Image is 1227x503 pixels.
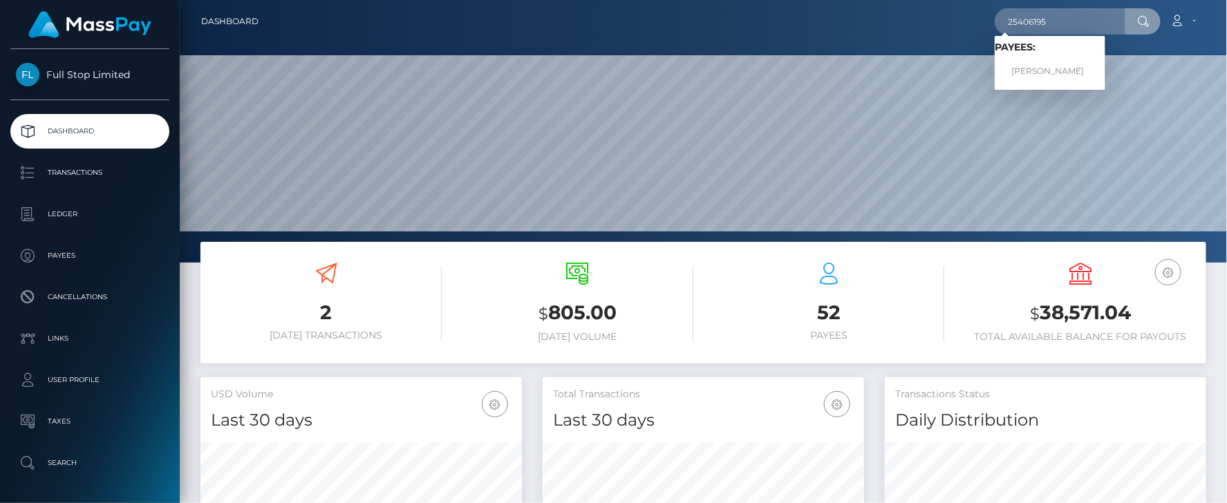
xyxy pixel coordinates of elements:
p: Ledger [16,204,164,225]
h5: USD Volume [211,388,512,401]
p: Taxes [16,411,164,432]
small: $ [1030,304,1040,323]
a: Links [10,321,169,356]
h6: Total Available Balance for Payouts [965,331,1196,343]
p: Transactions [16,162,164,183]
input: Search... [995,8,1125,35]
a: Transactions [10,155,169,190]
a: Taxes [10,404,169,439]
small: $ [538,304,548,323]
h3: 52 [714,299,945,326]
h4: Daily Distribution [895,408,1196,433]
h6: Payees [714,330,945,341]
p: Cancellations [16,287,164,307]
a: Dashboard [10,114,169,149]
h6: [DATE] Transactions [211,330,442,341]
p: Search [16,453,164,473]
a: Ledger [10,197,169,231]
p: User Profile [16,370,164,390]
a: [PERSON_NAME] [995,59,1105,84]
a: User Profile [10,363,169,397]
h5: Transactions Status [895,388,1196,401]
h6: [DATE] Volume [462,331,693,343]
span: Full Stop Limited [10,68,169,81]
a: Payees [10,238,169,273]
p: Payees [16,245,164,266]
p: Dashboard [16,121,164,142]
h3: 805.00 [462,299,693,328]
h6: Payees: [995,41,1105,53]
img: Full Stop Limited [16,63,39,86]
a: Cancellations [10,280,169,314]
a: Dashboard [201,7,259,36]
h3: 2 [211,299,442,326]
img: MassPay Logo [28,11,151,38]
h3: 38,571.04 [965,299,1196,328]
h4: Last 30 days [211,408,512,433]
a: Search [10,446,169,480]
p: Links [16,328,164,349]
h5: Total Transactions [553,388,854,401]
h4: Last 30 days [553,408,854,433]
